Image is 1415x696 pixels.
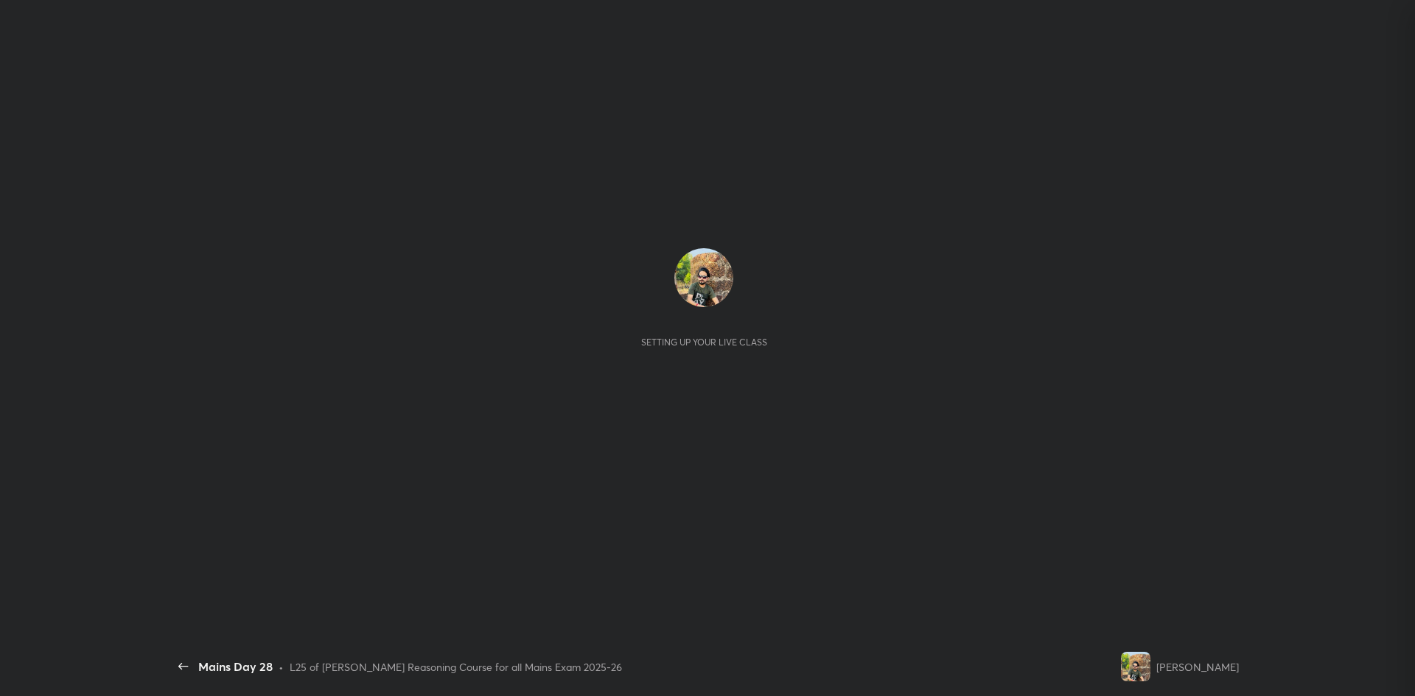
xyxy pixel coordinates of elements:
[198,658,273,675] div: Mains Day 28
[1121,652,1150,681] img: 9f5e5bf9971e4a88853fc8dad0f60a4b.jpg
[279,659,284,675] div: •
[641,337,767,348] div: Setting up your live class
[674,248,733,307] img: 9f5e5bf9971e4a88853fc8dad0f60a4b.jpg
[1156,659,1239,675] div: [PERSON_NAME]
[290,659,622,675] div: L25 of [PERSON_NAME] Reasoning Course for all Mains Exam 2025-26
